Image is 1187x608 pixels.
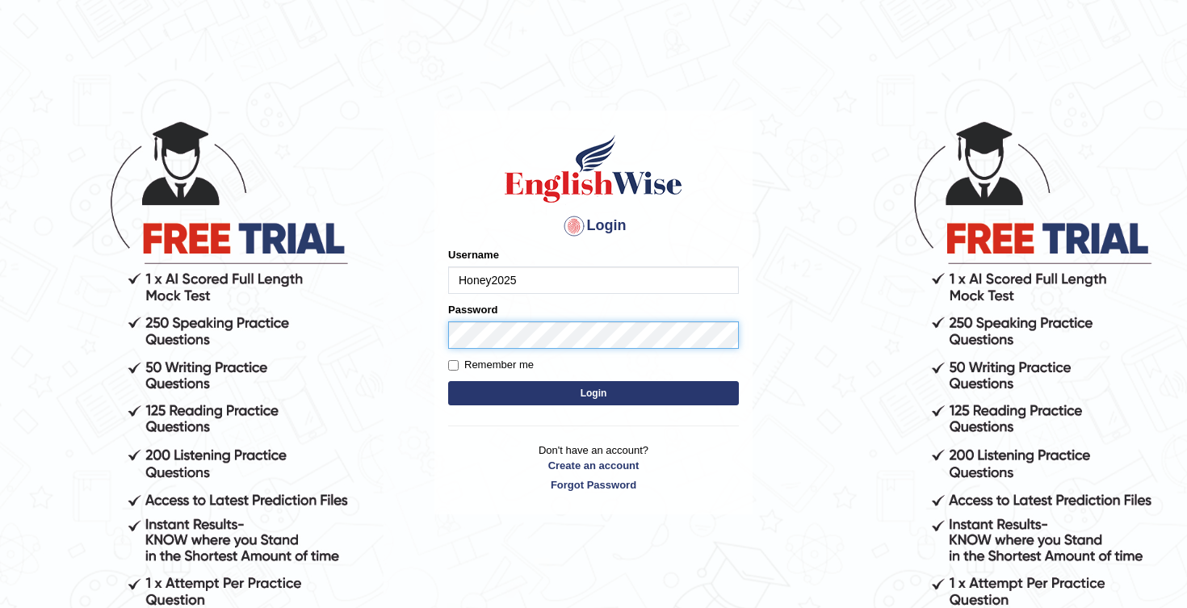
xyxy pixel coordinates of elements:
label: Remember me [448,357,534,373]
a: Forgot Password [448,477,739,493]
input: Remember me [448,360,459,371]
label: Password [448,302,497,317]
h4: Login [448,213,739,239]
button: Login [448,381,739,405]
img: Logo of English Wise sign in for intelligent practice with AI [501,132,686,205]
label: Username [448,247,499,262]
p: Don't have an account? [448,442,739,493]
a: Create an account [448,458,739,473]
